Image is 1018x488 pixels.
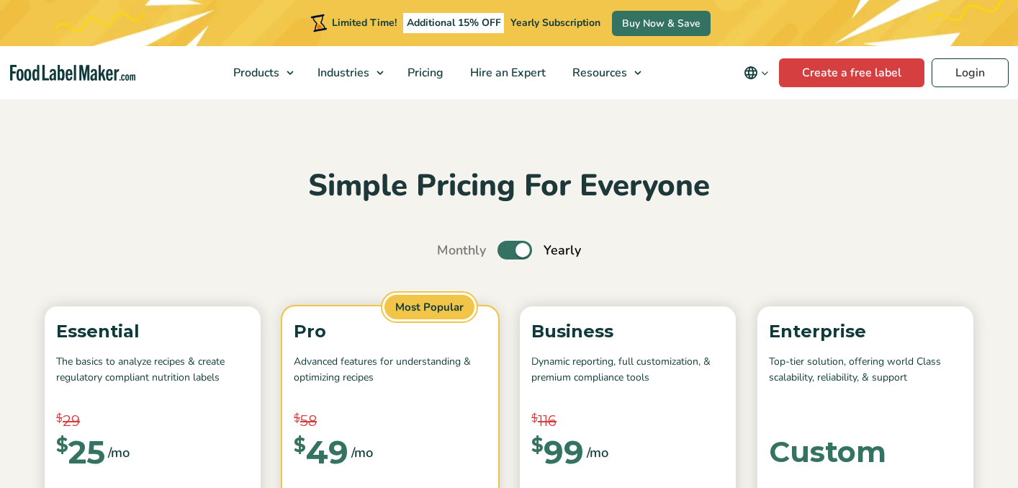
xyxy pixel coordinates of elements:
span: $ [531,410,538,427]
a: Products [220,46,301,99]
span: Yearly [544,241,581,260]
p: Enterprise [769,318,962,345]
a: Industries [305,46,391,99]
span: Industries [313,65,371,81]
span: 116 [538,410,557,432]
label: Toggle [497,241,532,259]
span: /mo [108,443,130,463]
p: Essential [56,318,249,345]
span: /mo [351,443,373,463]
span: $ [56,436,68,455]
span: $ [294,410,300,427]
span: Hire an Expert [466,65,547,81]
span: 58 [300,410,317,432]
span: $ [56,410,63,427]
span: Pricing [403,65,445,81]
div: 25 [56,436,105,468]
span: Additional 15% OFF [403,13,505,33]
span: $ [531,436,544,455]
div: 49 [294,436,348,468]
a: Hire an Expert [457,46,556,99]
p: The basics to analyze recipes & create regulatory compliant nutrition labels [56,354,249,402]
span: Products [229,65,281,81]
p: Business [531,318,724,345]
p: Dynamic reporting, full customization, & premium compliance tools [531,354,724,402]
span: Resources [568,65,629,81]
a: Resources [559,46,649,99]
span: /mo [587,443,608,463]
a: Buy Now & Save [612,11,711,36]
a: Create a free label [779,58,924,87]
a: Pricing [395,46,454,99]
div: 99 [531,436,584,468]
p: Advanced features for understanding & optimizing recipes [294,354,487,402]
span: Monthly [437,241,486,260]
span: $ [294,436,306,455]
h2: Simple Pricing For Everyone [37,167,981,206]
div: Custom [769,438,886,466]
span: Most Popular [382,293,477,322]
span: Limited Time! [332,16,397,30]
span: Yearly Subscription [510,16,600,30]
a: Food Label Maker homepage [10,65,135,81]
p: Top-tier solution, offering world Class scalability, reliability, & support [769,354,962,402]
a: Login [932,58,1009,87]
button: Change language [734,58,779,87]
p: Pro [294,318,487,345]
span: 29 [63,410,80,432]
